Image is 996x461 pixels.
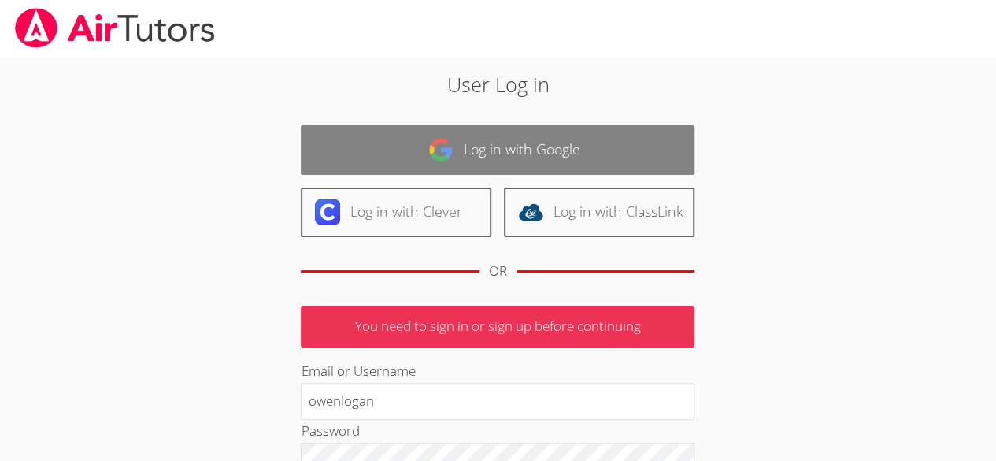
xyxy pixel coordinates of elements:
[301,362,415,380] label: Email or Username
[504,188,694,237] a: Log in with ClassLink
[301,306,694,348] p: You need to sign in or sign up before continuing
[13,8,217,48] img: airtutors_banner-c4298cdbf04f3fff15de1276eac7730deb9818008684d7c2e4769d2f7ddbe033.png
[229,69,767,99] h2: User Log in
[315,199,340,225] img: clever-logo-6eab21bc6e7a338710f1a6ff85c0baf02591cd810cc4098c63d3a4b26e2feb20.svg
[518,199,543,225] img: classlink-logo-d6bb404cc1216ec64c9a2012d9dc4662098be43eaf13dc465df04b49fa7ab582.svg
[301,188,491,237] a: Log in with Clever
[489,260,507,283] div: OR
[428,137,454,162] img: google-logo-50288ca7cdecda66e5e0955fdab243c47b7ad437acaf1139b6f446037453330a.svg
[301,422,359,440] label: Password
[301,125,694,175] a: Log in with Google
